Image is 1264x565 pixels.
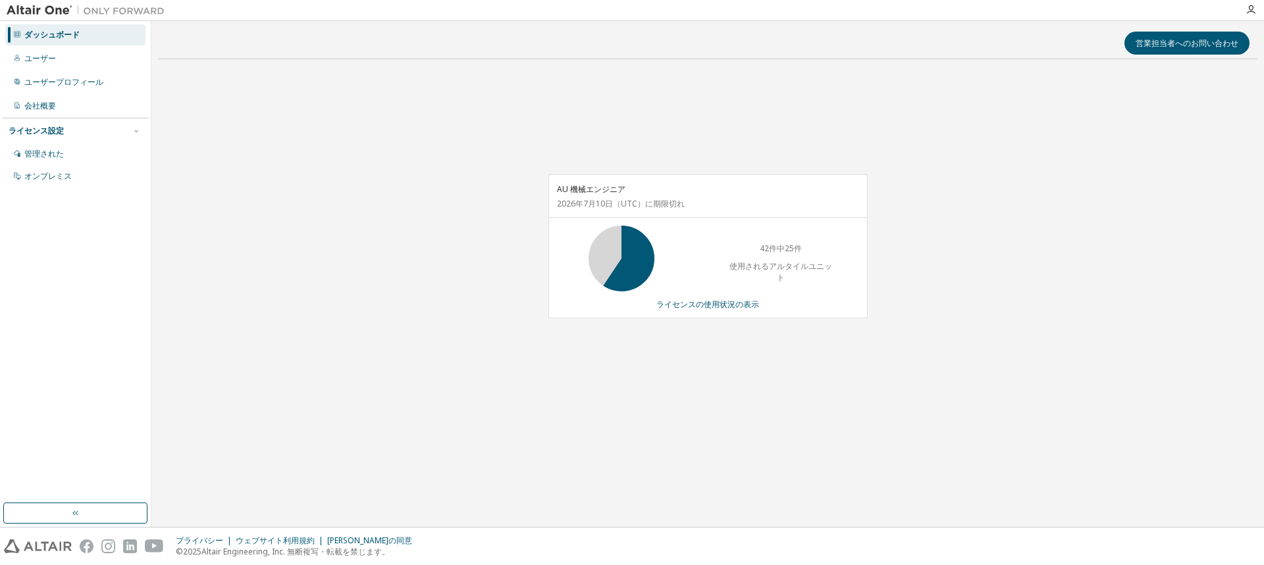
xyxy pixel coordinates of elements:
[557,198,613,209] font: 2026年7月10日
[201,546,390,557] font: Altair Engineering, Inc. 無断複写・転載を禁じます。
[645,198,685,209] font: に期限切れ
[1124,32,1250,55] button: 営業担当者へのお問い合わせ
[236,535,315,546] font: ウェブサイト利用規約
[24,76,103,87] font: ユーザープロフィール
[24,53,56,64] font: ユーザー
[176,535,223,546] font: プライバシー
[9,125,64,136] font: ライセンス設定
[7,4,171,17] img: アルタイルワン
[729,260,832,283] font: 使用されるアルタイルユニット
[760,243,802,254] font: 42件中25件
[24,100,56,111] font: 会社概要
[145,539,164,553] img: youtube.svg
[183,546,201,557] font: 2025
[24,148,64,159] font: 管理された
[4,539,72,553] img: altair_logo.svg
[557,184,625,195] font: AU 機械エンジニア
[101,539,115,553] img: instagram.svg
[656,299,759,310] font: ライセンスの使用状況の表示
[24,29,80,40] font: ダッシュボード
[176,546,183,557] font: ©
[24,170,72,182] font: オンプレミス
[327,535,412,546] font: [PERSON_NAME]の同意
[123,539,137,553] img: linkedin.svg
[1136,37,1238,49] font: 営業担当者へのお問い合わせ
[613,198,645,209] font: （UTC）
[80,539,93,553] img: facebook.svg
